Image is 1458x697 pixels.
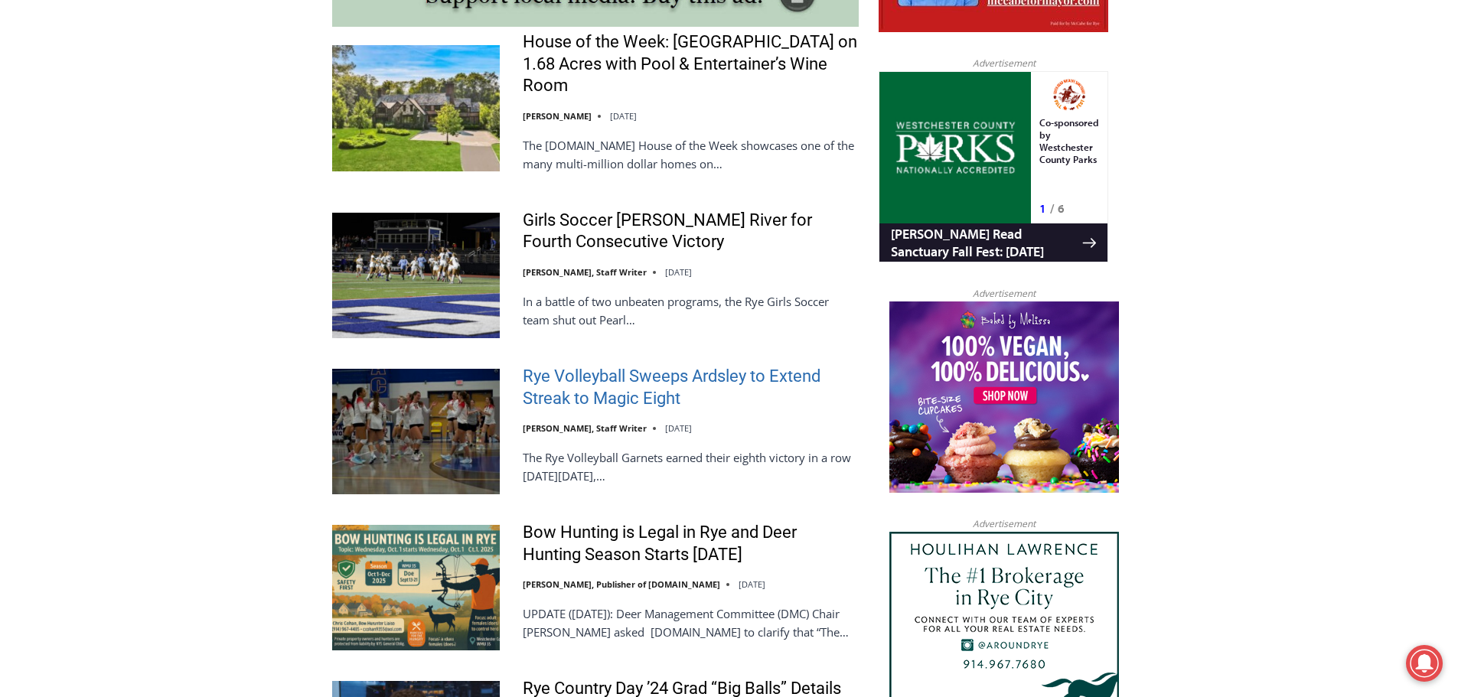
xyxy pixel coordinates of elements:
[12,154,204,189] h4: [PERSON_NAME] Read Sanctuary Fall Fest: [DATE]
[523,448,859,485] p: The Rye Volleyball Garnets earned their eighth victory in a row [DATE][DATE],…
[739,578,765,590] time: [DATE]
[1,152,229,191] a: [PERSON_NAME] Read Sanctuary Fall Fest: [DATE]
[387,1,723,148] div: "At the 10am stand-up meeting, each intern gets a chance to take [PERSON_NAME] and the other inte...
[523,266,647,278] a: [PERSON_NAME], Staff Writer
[665,422,692,434] time: [DATE]
[523,110,592,122] a: [PERSON_NAME]
[523,210,859,253] a: Girls Soccer [PERSON_NAME] River for Fourth Consecutive Victory
[957,286,1051,301] span: Advertisement
[1,1,152,152] img: s_800_29ca6ca9-f6cc-433c-a631-14f6620ca39b.jpeg
[523,604,859,641] p: UPDATE ([DATE]): Deer Management Committee (DMC) Chair [PERSON_NAME] asked [DOMAIN_NAME] to clari...
[332,45,500,171] img: House of the Week: Greenwich English Manor on 1.68 Acres with Pool & Entertainer’s Wine Room
[665,266,692,278] time: [DATE]
[161,129,168,145] div: 1
[523,366,859,409] a: Rye Volleyball Sweeps Ardsley to Extend Streak to Magic Eight
[171,129,175,145] div: /
[400,152,709,187] span: Intern @ [DOMAIN_NAME]
[957,56,1051,70] span: Advertisement
[523,578,720,590] a: [PERSON_NAME], Publisher of [DOMAIN_NAME]
[523,522,859,565] a: Bow Hunting is Legal in Rye and Deer Hunting Season Starts [DATE]
[332,213,500,338] img: Girls Soccer Blanks Pearl River for Fourth Consecutive Victory
[523,292,859,329] p: In a battle of two unbeaten programs, the Rye Girls Soccer team shut out Pearl…
[179,129,186,145] div: 6
[523,136,859,173] p: The [DOMAIN_NAME] House of the Week showcases one of the many multi-million dollar homes on…
[332,369,500,494] img: Rye Volleyball Sweeps Ardsley to Extend Streak to Magic Eight
[889,301,1119,493] img: Baked by Melissa
[368,148,742,191] a: Intern @ [DOMAIN_NAME]
[610,110,637,122] time: [DATE]
[332,525,500,650] img: Bow Hunting is Legal in Rye and Deer Hunting Season Starts October 1st
[161,45,221,125] div: Co-sponsored by Westchester County Parks
[523,422,647,434] a: [PERSON_NAME], Staff Writer
[957,516,1051,531] span: Advertisement
[523,31,859,97] a: House of the Week: [GEOGRAPHIC_DATA] on 1.68 Acres with Pool & Entertainer’s Wine Room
